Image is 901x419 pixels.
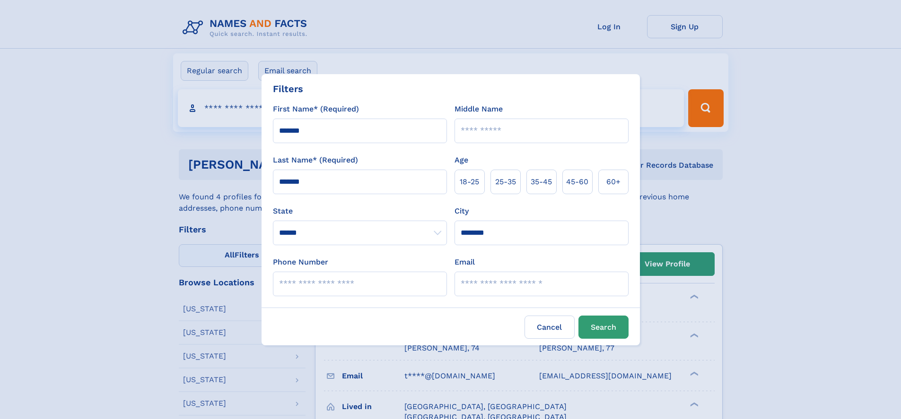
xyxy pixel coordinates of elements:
[495,176,516,188] span: 25‑35
[273,205,447,217] label: State
[525,316,575,339] label: Cancel
[455,257,475,268] label: Email
[578,316,629,339] button: Search
[455,154,468,166] label: Age
[273,82,303,96] div: Filters
[460,176,479,188] span: 18‑25
[531,176,552,188] span: 35‑45
[273,257,328,268] label: Phone Number
[273,103,359,115] label: First Name* (Required)
[455,205,469,217] label: City
[273,154,358,166] label: Last Name* (Required)
[566,176,588,188] span: 45‑60
[455,103,503,115] label: Middle Name
[606,176,621,188] span: 60+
